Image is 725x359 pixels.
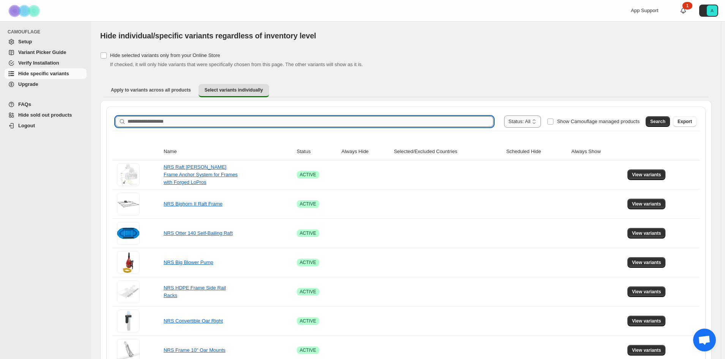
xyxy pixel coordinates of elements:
[631,8,658,13] span: App Support
[117,193,140,215] img: NRS Bighorn II Raft Frame
[5,36,87,47] a: Setup
[557,119,640,124] span: Show Camouflage managed products
[5,120,87,131] a: Logout
[18,71,69,76] span: Hide specific variants
[5,99,87,110] a: FAQs
[205,87,263,93] span: Select variants individually
[164,201,222,207] a: NRS Bighorn II Raft Frame
[627,228,666,239] button: View variants
[100,32,316,40] span: Hide individual/specific variants regardless of inventory level
[117,280,140,303] img: NRS HDPE Frame Side Rail Racks
[18,112,72,118] span: Hide sold out products
[300,347,316,353] span: ACTIVE
[164,285,226,298] a: NRS HDPE Frame Side Rail Racks
[627,257,666,268] button: View variants
[632,201,661,207] span: View variants
[632,318,661,324] span: View variants
[632,259,661,266] span: View variants
[105,84,197,96] button: Apply to variants across all products
[699,5,718,17] button: Avatar with initials A
[682,2,692,9] div: 1
[8,29,87,35] span: CAMOUFLAGE
[5,68,87,79] a: Hide specific variants
[295,143,339,160] th: Status
[199,84,269,97] button: Select variants individually
[5,110,87,120] a: Hide sold out products
[117,222,140,245] img: NRS Otter 140 Self-Bailing Raft
[627,345,666,356] button: View variants
[117,251,140,274] img: NRS Big Blower Pump
[707,5,717,16] span: Avatar with initials A
[300,289,316,295] span: ACTIVE
[300,201,316,207] span: ACTIVE
[627,199,666,209] button: View variants
[627,316,666,326] button: View variants
[6,0,44,21] img: Camouflage
[673,116,697,127] button: Export
[110,52,220,58] span: Hide selected variants only from your Online Store
[711,8,714,13] text: A
[650,119,665,125] span: Search
[18,81,38,87] span: Upgrade
[5,79,87,90] a: Upgrade
[117,163,140,186] img: NRS Raft Stern Frame Anchor System for Frames with Forged LoPros
[161,143,295,160] th: Name
[632,289,661,295] span: View variants
[18,123,35,128] span: Logout
[632,230,661,236] span: View variants
[164,347,225,353] a: NRS Frame 10" Oar Mounts
[164,164,238,185] a: NRS Raft [PERSON_NAME] Frame Anchor System for Frames with Forged LoPros
[392,143,504,160] th: Selected/Excluded Countries
[339,143,392,160] th: Always Hide
[679,7,687,14] a: 1
[5,47,87,58] a: Variant Picker Guide
[164,259,213,265] a: NRS Big Blower Pump
[300,230,316,236] span: ACTIVE
[693,329,716,351] a: Open chat
[632,347,661,353] span: View variants
[569,143,625,160] th: Always Show
[504,143,569,160] th: Scheduled Hide
[164,230,233,236] a: NRS Otter 140 Self-Bailing Raft
[300,172,316,178] span: ACTIVE
[18,49,66,55] span: Variant Picker Guide
[18,39,32,44] span: Setup
[632,172,661,178] span: View variants
[18,101,31,107] span: FAQs
[627,286,666,297] button: View variants
[164,318,223,324] a: NRS Convertible Oar Right
[5,58,87,68] a: Verify Installation
[300,259,316,266] span: ACTIVE
[111,87,191,93] span: Apply to variants across all products
[110,62,363,67] span: If checked, it will only hide variants that were specifically chosen from this page. The other va...
[627,169,666,180] button: View variants
[117,310,140,332] img: NRS Convertible Oar Right
[18,60,59,66] span: Verify Installation
[300,318,316,324] span: ACTIVE
[646,116,670,127] button: Search
[678,119,692,125] span: Export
